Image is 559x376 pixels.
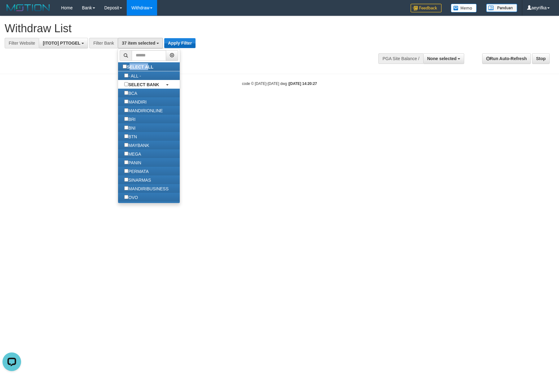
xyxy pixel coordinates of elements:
[124,73,128,77] input: - ALL -
[427,56,457,61] span: None selected
[124,178,128,182] input: SINARMAS
[43,41,80,46] span: [ITOTO] PTTOGEL
[118,201,149,210] label: GOPAY
[5,22,367,35] h1: Withdraw List
[124,126,128,130] input: BNI
[124,195,128,199] input: OVO
[128,82,159,87] b: SELECT BANK
[118,123,142,132] label: BNI
[124,91,128,95] input: BCA
[2,2,21,21] button: Open LiveChat chat widget
[5,3,52,12] img: MOTION_logo.png
[486,4,517,12] img: panduan.png
[122,41,155,46] span: 37 item selected
[411,4,442,12] img: Feedback.jpg
[118,80,180,89] a: SELECT BANK
[378,53,423,64] div: PGA Site Balance /
[118,62,160,71] label: SELECT ALL
[118,167,155,175] label: PERMATA
[124,169,128,173] input: PERMATA
[118,106,169,115] label: MANDIRIONLINE
[118,132,143,141] label: BTN
[124,143,128,147] input: MAYBANK
[118,71,147,80] label: - ALL -
[123,64,127,69] input: SELECT ALL
[124,117,128,121] input: BRI
[5,38,39,48] div: Filter Website
[423,53,464,64] button: None selected
[124,152,128,156] input: MEGA
[118,97,153,106] label: MANDIRI
[118,158,147,167] label: PANIN
[118,38,163,48] button: 37 item selected
[242,82,317,86] small: code © [DATE]-[DATE] dwg |
[118,184,175,193] label: MANDIRIBUSINESS
[124,134,128,138] input: BTN
[89,38,118,48] div: Filter Bank
[39,38,88,48] button: [ITOTO] PTTOGEL
[118,115,142,123] label: BRI
[118,89,143,97] label: BCA
[118,141,155,149] label: MAYBANK
[124,160,128,164] input: PANIN
[124,108,128,112] input: MANDIRIONLINE
[118,193,144,201] label: OVO
[118,149,147,158] label: MEGA
[118,175,157,184] label: SINARMAS
[124,186,128,190] input: MANDIRIBUSINESS
[532,53,550,64] a: Stop
[164,38,196,48] button: Apply Filter
[451,4,477,12] img: Button%20Memo.svg
[124,100,128,104] input: MANDIRI
[124,82,128,86] input: SELECT BANK
[482,53,531,64] a: Run Auto-Refresh
[289,82,317,86] strong: [DATE] 14:20:27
